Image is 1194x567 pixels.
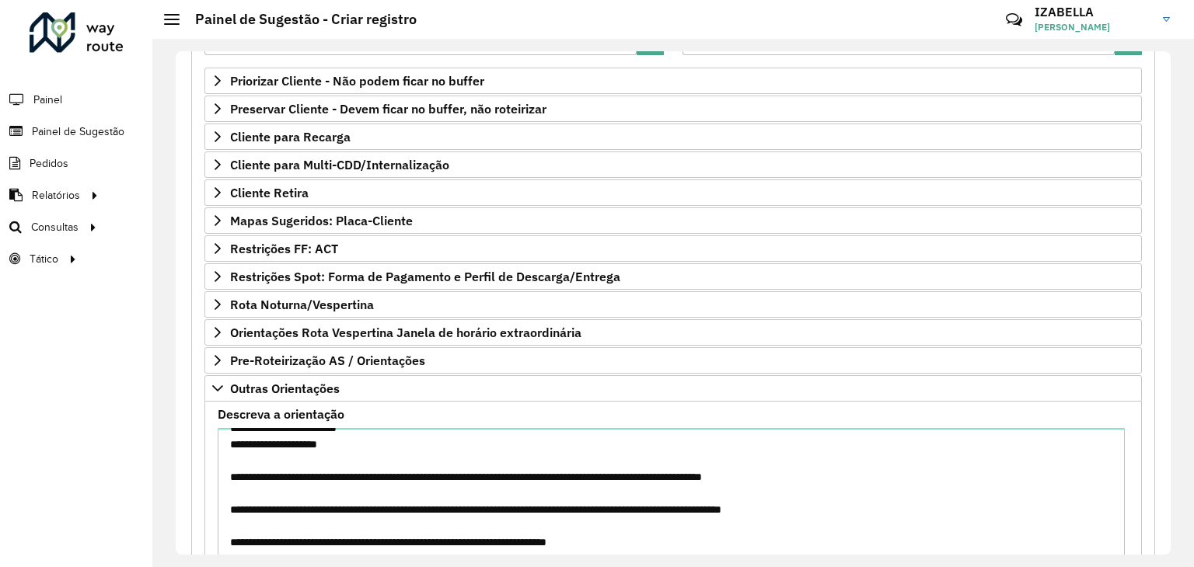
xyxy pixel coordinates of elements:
[204,68,1142,94] a: Priorizar Cliente - Não podem ficar no buffer
[31,219,79,235] span: Consultas
[204,375,1142,402] a: Outras Orientações
[1035,5,1151,19] h3: IZABELLA
[33,92,62,108] span: Painel
[204,291,1142,318] a: Rota Noturna/Vespertina
[204,96,1142,122] a: Preservar Cliente - Devem ficar no buffer, não roteirizar
[230,103,546,115] span: Preservar Cliente - Devem ficar no buffer, não roteirizar
[218,405,344,423] label: Descreva a orientação
[230,242,338,255] span: Restrições FF: ACT
[1035,20,1151,34] span: [PERSON_NAME]
[30,155,68,172] span: Pedidos
[204,207,1142,234] a: Mapas Sugeridos: Placa-Cliente
[204,347,1142,374] a: Pre-Roteirização AS / Orientações
[30,251,58,267] span: Tático
[230,382,340,395] span: Outras Orientações
[230,186,309,199] span: Cliente Retira
[230,75,484,87] span: Priorizar Cliente - Não podem ficar no buffer
[204,263,1142,290] a: Restrições Spot: Forma de Pagamento e Perfil de Descarga/Entrega
[230,270,620,283] span: Restrições Spot: Forma de Pagamento e Perfil de Descarga/Entrega
[230,298,374,311] span: Rota Noturna/Vespertina
[204,319,1142,346] a: Orientações Rota Vespertina Janela de horário extraordinária
[204,179,1142,206] a: Cliente Retira
[204,151,1142,178] a: Cliente para Multi-CDD/Internalização
[204,235,1142,262] a: Restrições FF: ACT
[180,11,417,28] h2: Painel de Sugestão - Criar registro
[32,123,124,140] span: Painel de Sugestão
[230,214,413,227] span: Mapas Sugeridos: Placa-Cliente
[230,130,351,143] span: Cliente para Recarga
[32,187,80,203] span: Relatórios
[230,326,581,339] span: Orientações Rota Vespertina Janela de horário extraordinária
[204,123,1142,150] a: Cliente para Recarga
[230,354,425,367] span: Pre-Roteirização AS / Orientações
[230,158,449,171] span: Cliente para Multi-CDD/Internalização
[997,3,1031,37] a: Contato Rápido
